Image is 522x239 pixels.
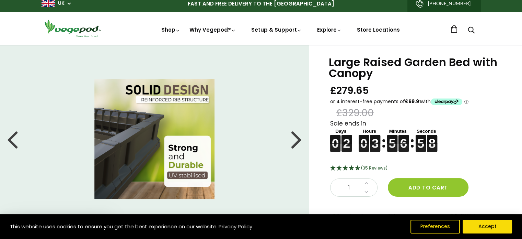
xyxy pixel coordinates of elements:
span: Self Watering Wicking Beds [454,212,501,228]
button: Accept [463,220,512,233]
figure: 0 [330,135,340,143]
figure: 5 [416,135,426,143]
a: Decrease quantity by 1 [362,188,370,197]
div: Sale ends in [330,119,505,152]
a: Search [468,27,475,34]
a: Privacy Policy (opens in a new tab) [218,220,253,233]
span: 1 [337,183,361,192]
a: Explore [317,26,342,33]
img: Large Raised Garden Bed with Canopy [94,79,214,199]
figure: 8 [427,143,437,152]
span: 4.69 Stars - 35 Reviews [361,165,387,171]
button: Preferences [410,220,460,233]
figure: 6 [398,135,409,143]
a: Store Locations [357,26,400,33]
a: Setup & Support [251,26,302,33]
a: Why Vegepod? [189,26,236,33]
span: Vegecover Protective Canopy [392,212,444,228]
div: 4.69 Stars - 35 Reviews [330,164,505,173]
span: £329.00 [336,107,374,119]
a: Increase quantity by 1 [362,179,370,188]
figure: 0 [359,135,369,143]
span: 2m x 1m of Growing Space [336,212,382,228]
figure: 3 [370,135,380,143]
a: Shop [161,26,181,33]
figure: 2 [341,135,352,143]
button: Add to cart [388,178,468,197]
span: This website uses cookies to ensure you get the best experience on our website. [10,223,218,230]
img: Vegepod [42,19,103,38]
h1: Large Raised Garden Bed with Canopy [329,57,505,79]
span: £279.65 [330,84,369,97]
figure: 5 [387,135,397,143]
